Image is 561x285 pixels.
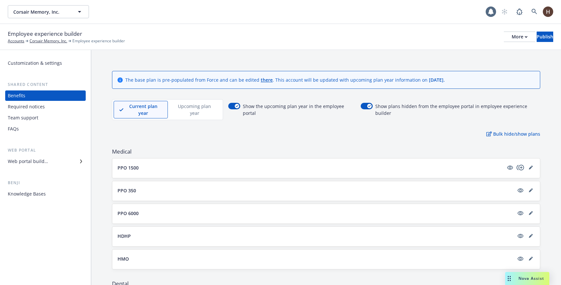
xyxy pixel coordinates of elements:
button: Publish [537,32,553,42]
button: Nova Assist [505,272,549,285]
a: visible [517,186,524,194]
span: [DATE] . [429,77,445,83]
div: Drag to move [505,272,513,285]
p: Upcoming plan year [173,103,216,116]
a: Required notices [5,102,86,112]
a: Knowledge Bases [5,189,86,199]
p: PPO 350 [118,187,136,194]
p: PPO 6000 [118,210,139,217]
a: visible [517,255,524,263]
a: Accounts [8,38,24,44]
div: Required notices [8,102,45,112]
a: editPencil [527,209,535,217]
button: PPO 350 [118,187,514,194]
a: Team support [5,113,86,123]
button: Corsair Memory, Inc. [8,5,89,18]
div: Benefits [8,90,25,101]
a: there [261,77,273,83]
span: The base plan is pre-populated from Force and can be edited [125,77,261,83]
a: Web portal builder [5,156,86,167]
div: More [512,32,528,42]
p: HDHP [118,233,131,239]
div: Team support [8,113,38,123]
span: Medical [112,148,540,156]
a: copyPlus [517,164,524,171]
div: Web portal [5,147,86,154]
div: Shared content [5,81,86,88]
a: Benefits [5,90,86,101]
button: PPO 1500 [118,164,504,171]
button: HMO [118,255,514,262]
a: editPencil [527,186,535,194]
a: editPencil [527,232,535,240]
a: Search [528,5,541,18]
div: Knowledge Bases [8,189,46,199]
a: visible [517,209,524,217]
p: Current plan year [124,103,162,116]
button: HDHP [118,233,514,239]
a: visible [506,164,514,171]
button: PPO 6000 [118,210,514,217]
a: Start snowing [498,5,511,18]
a: editPencil [527,164,535,171]
a: Report a Bug [513,5,526,18]
div: Benji [5,180,86,186]
a: visible [517,232,524,240]
span: Show the upcoming plan year in the employee portal [243,103,355,116]
a: editPencil [527,255,535,263]
p: Bulk hide/show plans [486,130,540,137]
a: Customization & settings [5,58,86,68]
span: Employee experience builder [8,30,82,38]
div: FAQs [8,124,19,134]
button: More [504,32,535,42]
p: PPO 1500 [118,164,139,171]
span: Corsair Memory, Inc. [13,8,69,15]
span: . This account will be updated with upcoming plan year information on [273,77,429,83]
a: Corsair Memory, Inc. [30,38,67,44]
span: Show plans hidden from the employee portal in employee experience builder [375,103,540,116]
span: Employee experience builder [72,38,125,44]
a: FAQs [5,124,86,134]
img: photo [543,7,553,17]
div: Web portal builder [8,156,48,167]
span: Nova Assist [518,276,544,281]
p: HMO [118,255,129,262]
div: Customization & settings [8,58,62,68]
